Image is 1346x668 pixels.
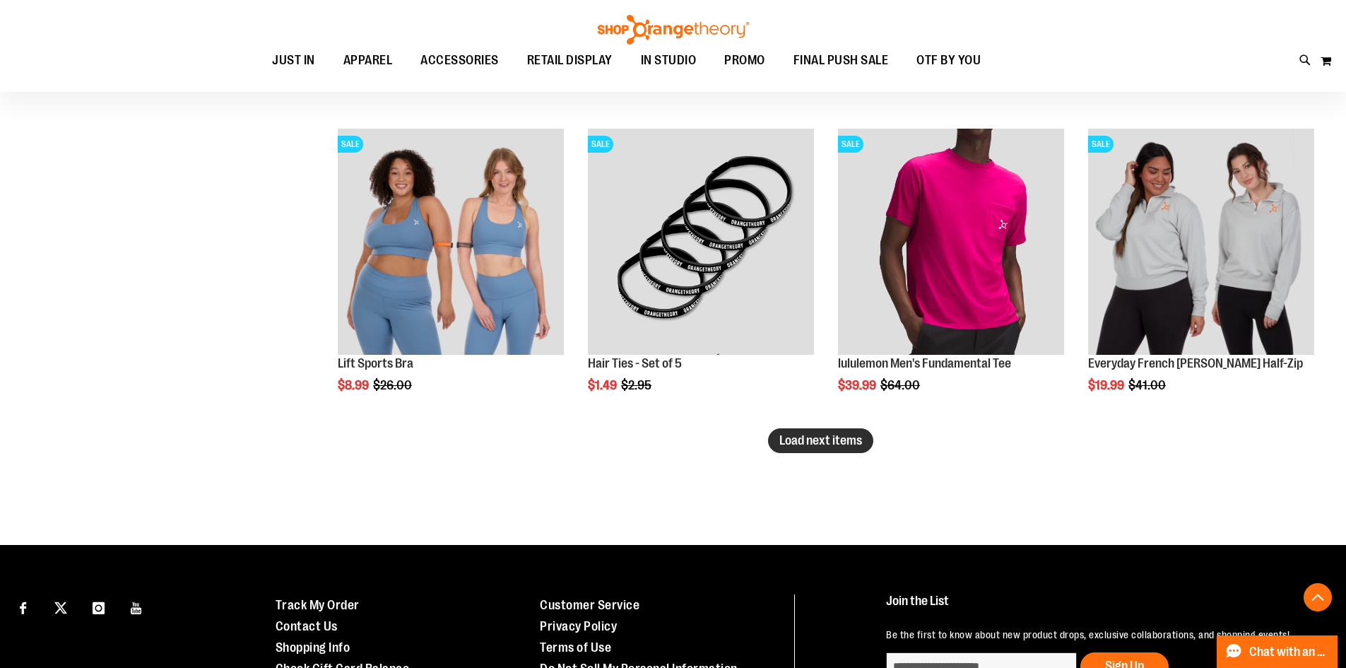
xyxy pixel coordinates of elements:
h4: Join the List [886,594,1313,621]
span: SALE [1088,136,1114,153]
span: APPAREL [343,45,393,76]
div: product [331,122,571,428]
p: Be the first to know about new product drops, exclusive collaborations, and shopping events! [886,628,1313,642]
button: Back To Top [1304,583,1332,611]
a: Track My Order [276,598,360,612]
a: Visit our Youtube page [124,594,149,619]
span: $64.00 [880,378,922,392]
img: Main of 2024 Covention Lift Sports Bra [338,129,564,355]
a: Visit our Facebook page [11,594,35,619]
a: Hair Ties - Set of 5SALE [588,129,814,357]
span: IN STUDIO [641,45,697,76]
span: Load next items [779,433,862,447]
span: OTF BY YOU [916,45,981,76]
img: Shop Orangetheory [596,15,751,45]
a: Hair Ties - Set of 5 [588,356,682,370]
span: ACCESSORIES [420,45,499,76]
div: product [831,122,1071,428]
span: $1.49 [588,378,619,392]
a: Customer Service [540,598,639,612]
a: lululemon Men's Fundamental Tee [838,356,1011,370]
a: Contact Us [276,619,338,633]
span: SALE [338,136,363,153]
img: Hair Ties - Set of 5 [588,129,814,355]
span: $19.99 [1088,378,1126,392]
a: Privacy Policy [540,619,617,633]
a: Everyday French [PERSON_NAME] Half-Zip [1088,356,1303,370]
img: OTF lululemon Mens The Fundamental T Wild Berry [838,129,1064,355]
a: Terms of Use [540,640,611,655]
a: Lift Sports Bra [338,356,413,370]
span: $26.00 [373,378,414,392]
div: product [581,122,821,428]
a: Visit our Instagram page [86,594,111,619]
span: Chat with an Expert [1249,645,1329,659]
button: Chat with an Expert [1217,635,1338,668]
button: Load next items [768,428,873,453]
a: OTF lululemon Mens The Fundamental T Wild BerrySALE [838,129,1064,357]
div: product [1081,122,1321,428]
img: Product image for Everyday French Terry 1/2 Zip [1088,129,1314,355]
img: Twitter [54,602,67,614]
span: SALE [838,136,863,153]
span: $2.95 [621,378,654,392]
a: Visit our X page [49,594,73,619]
a: Main of 2024 Covention Lift Sports BraSALE [338,129,564,357]
span: $41.00 [1128,378,1168,392]
a: Product image for Everyday French Terry 1/2 ZipSALE [1088,129,1314,357]
span: PROMO [724,45,765,76]
span: $39.99 [838,378,878,392]
span: SALE [588,136,613,153]
span: RETAIL DISPLAY [527,45,613,76]
span: FINAL PUSH SALE [793,45,889,76]
a: Shopping Info [276,640,350,655]
span: $8.99 [338,378,371,392]
span: JUST IN [272,45,315,76]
